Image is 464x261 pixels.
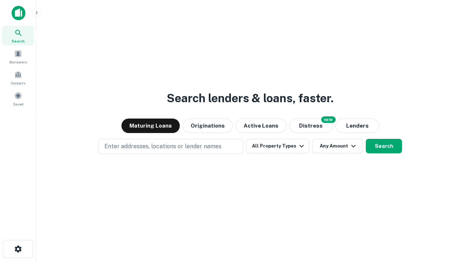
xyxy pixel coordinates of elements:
[289,119,333,133] button: Search distressed loans with lien and other non-mortgage details.
[167,90,333,107] h3: Search lenders & loans, faster.
[2,26,34,45] a: Search
[104,142,221,151] p: Enter addresses, locations or lender names
[321,116,336,123] div: NEW
[11,80,25,86] span: Contacts
[246,139,309,153] button: All Property Types
[366,139,402,153] button: Search
[12,6,25,20] img: capitalize-icon.png
[336,119,379,133] button: Lenders
[428,203,464,238] iframe: Chat Widget
[2,47,34,66] a: Borrowers
[312,139,363,153] button: Any Amount
[236,119,286,133] button: Active Loans
[9,59,27,65] span: Borrowers
[13,101,24,107] span: Saved
[12,38,25,44] span: Search
[2,68,34,87] a: Contacts
[2,89,34,108] a: Saved
[121,119,180,133] button: Maturing Loans
[98,139,243,154] button: Enter addresses, locations or lender names
[183,119,233,133] button: Originations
